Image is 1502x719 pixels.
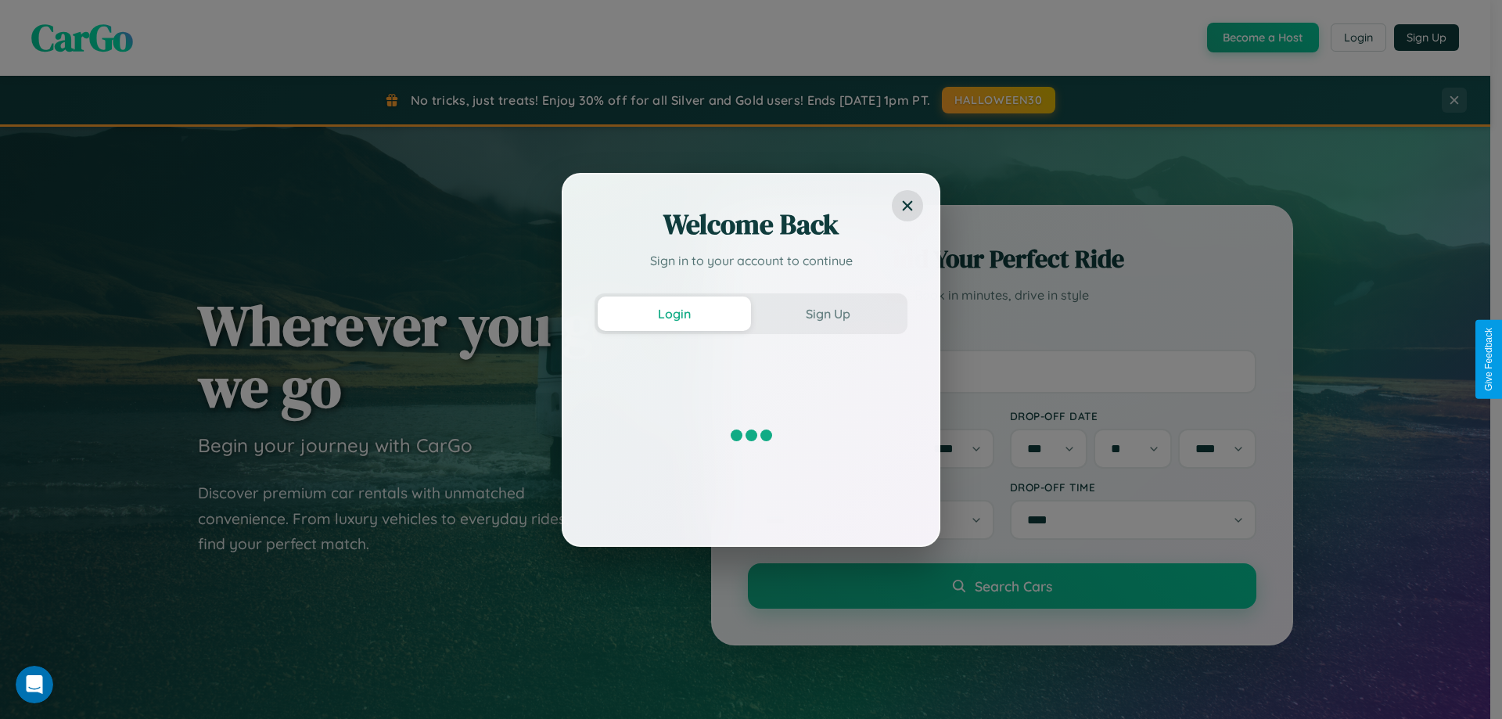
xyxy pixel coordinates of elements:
p: Sign in to your account to continue [595,251,907,270]
iframe: Intercom live chat [16,666,53,703]
div: Give Feedback [1483,328,1494,391]
h2: Welcome Back [595,206,907,243]
button: Login [598,297,751,331]
button: Sign Up [751,297,904,331]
